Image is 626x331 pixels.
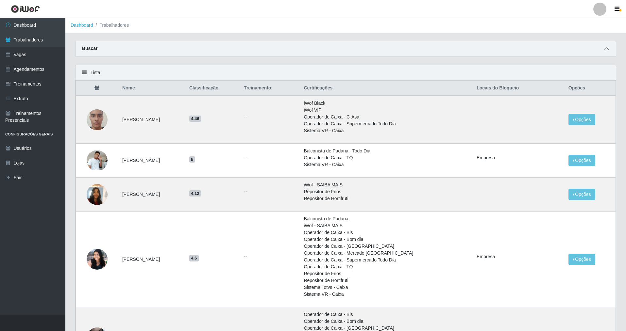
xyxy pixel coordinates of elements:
[300,81,473,96] th: Certificações
[304,181,469,188] li: iWof - SAIBA MAIS
[87,150,108,170] img: 1637654723306.jpeg
[11,5,40,13] img: CoreUI Logo
[189,190,201,197] span: 4.12
[65,18,626,33] nav: breadcrumb
[304,311,469,318] li: Operador de Caixa - Bis
[304,229,469,236] li: Operador de Caixa - Bis
[304,100,469,107] li: iWof Black
[189,116,201,122] span: 4.46
[568,155,595,166] button: Opções
[304,277,469,284] li: Repositor de Hortifruti
[568,189,595,200] button: Opções
[240,81,300,96] th: Treinamento
[304,154,469,161] li: Operador de Caixa - TQ
[87,101,108,138] img: 1737053662969.jpeg
[304,148,469,154] li: Balconista de Padaria - Todo Dia
[76,65,616,80] div: Lista
[304,188,469,195] li: Repositor de Frios
[477,154,561,161] li: Empresa
[565,81,616,96] th: Opções
[304,257,469,263] li: Operador de Caixa - Supermercado Todo Dia
[304,318,469,325] li: Operador de Caixa - Bom dia
[189,255,199,261] span: 4.6
[473,81,565,96] th: Locais do Bloqueio
[189,156,195,163] span: 5
[244,188,296,195] ul: --
[304,120,469,127] li: Operador de Caixa - Supermercado Todo Dia
[118,81,185,96] th: Nome
[93,22,129,29] li: Trabalhadores
[304,236,469,243] li: Operador de Caixa - Bom dia
[304,215,469,222] li: Balconista de Padaria
[87,181,108,208] img: 1733245197008.jpeg
[304,127,469,134] li: Sistema VR - Caixa
[477,253,561,260] li: Empresa
[304,243,469,250] li: Operador de Caixa - [GEOGRAPHIC_DATA]
[118,212,185,307] td: [PERSON_NAME]
[244,154,296,161] ul: --
[304,107,469,114] li: iWof VIP
[118,144,185,178] td: [PERSON_NAME]
[304,222,469,229] li: iWof - SAIBA MAIS
[304,114,469,120] li: Operador de Caixa - C-Asa
[118,178,185,212] td: [PERSON_NAME]
[244,253,296,260] ul: --
[304,284,469,291] li: Sistema Totvs - Caixa
[304,270,469,277] li: Repositor de Frios
[568,254,595,265] button: Opções
[244,114,296,120] ul: --
[304,161,469,168] li: Sistema VR - Caixa
[185,81,240,96] th: Classificação
[304,195,469,202] li: Repositor de Hortifruti
[71,23,93,28] a: Dashboard
[87,249,108,270] img: 1687096831010.jpeg
[304,263,469,270] li: Operador de Caixa - TQ
[118,96,185,144] td: [PERSON_NAME]
[82,46,97,51] strong: Buscar
[568,114,595,125] button: Opções
[304,291,469,298] li: Sistema VR - Caixa
[304,250,469,257] li: Operador de Caixa - Mercado [GEOGRAPHIC_DATA]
